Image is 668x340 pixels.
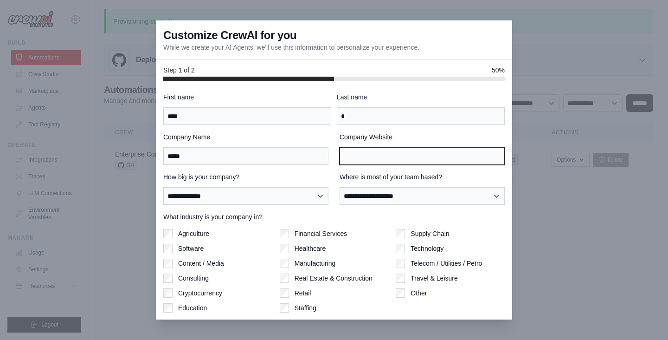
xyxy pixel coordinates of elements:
label: Retail [295,288,311,298]
label: Technology [411,244,443,253]
label: Company Website [340,132,505,142]
label: Education [178,303,207,313]
label: Software [178,244,204,253]
label: Travel & Leisure [411,274,457,283]
label: Content / Media [178,259,224,268]
label: Last name [337,92,505,102]
label: Staffing [295,303,316,313]
span: 50% [492,65,505,75]
label: Where is most of your team based? [340,172,505,182]
label: How big is your company? [163,172,328,182]
p: While we create your AI Agents, we'll use this information to personalize your experience. [163,43,419,52]
label: Real Estate & Construction [295,274,373,283]
label: Healthcare [295,244,326,253]
h3: Customize CrewAI for you [163,28,296,43]
label: Cryptocurrency [178,288,222,298]
label: What industry is your company in? [163,212,505,222]
label: Financial Services [295,229,347,238]
label: Supply Chain [411,229,449,238]
label: First name [163,92,331,102]
span: Step 1 of 2 [163,65,195,75]
label: Company Name [163,132,328,142]
label: Other [411,288,427,298]
label: Manufacturing [295,259,336,268]
label: Consulting [178,274,209,283]
label: Telecom / Utilities / Petro [411,259,482,268]
label: Agriculture [178,229,209,238]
